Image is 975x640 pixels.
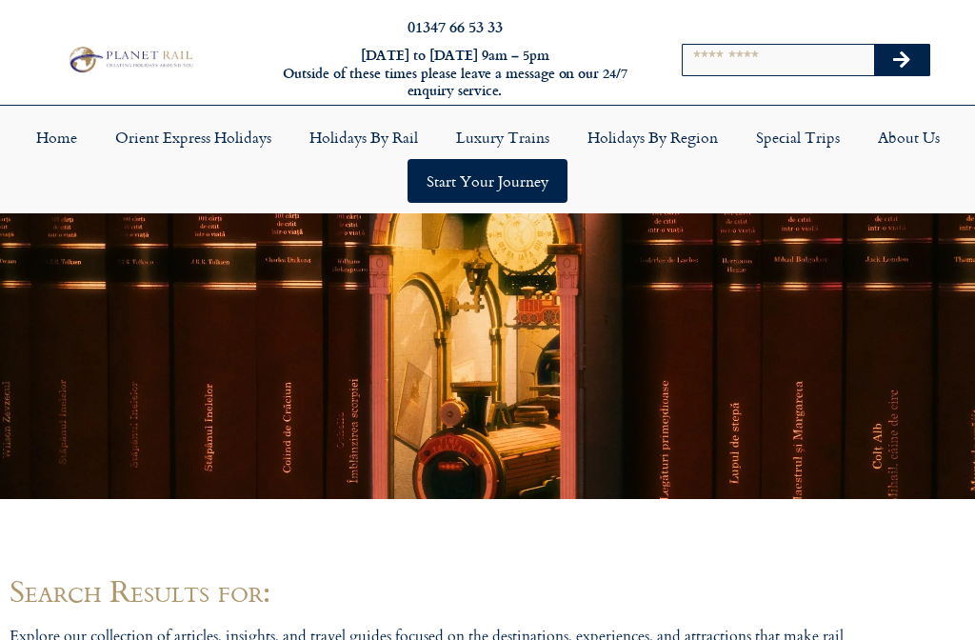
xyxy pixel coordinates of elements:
[737,115,859,159] a: Special Trips
[874,45,929,75] button: Search
[437,115,568,159] a: Luxury Trains
[96,115,290,159] a: Orient Express Holidays
[290,115,437,159] a: Holidays by Rail
[859,115,959,159] a: About Us
[10,115,965,203] nav: Menu
[17,115,96,159] a: Home
[408,159,567,203] a: Start your Journey
[408,15,503,37] a: 01347 66 53 33
[568,115,737,159] a: Holidays by Region
[10,575,965,606] h1: Search Results for:
[265,47,646,100] h6: [DATE] to [DATE] 9am – 5pm Outside of these times please leave a message on our 24/7 enquiry serv...
[64,44,196,76] img: Planet Rail Train Holidays Logo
